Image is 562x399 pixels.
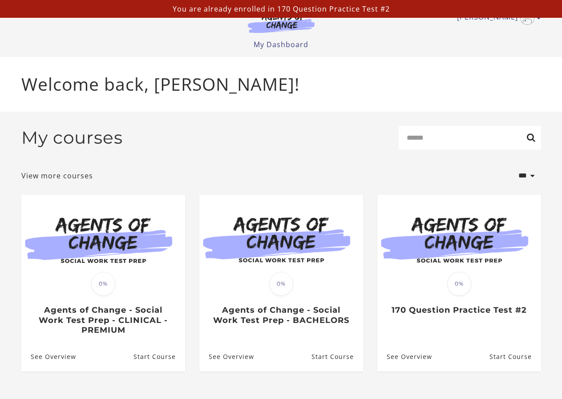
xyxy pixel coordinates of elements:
[239,12,324,33] img: Agents of Change Logo
[21,342,76,371] a: Agents of Change - Social Work Test Prep - CLINICAL - PREMIUM: See Overview
[311,342,363,371] a: Agents of Change - Social Work Test Prep - BACHELORS: Resume Course
[199,342,254,371] a: Agents of Change - Social Work Test Prep - BACHELORS: See Overview
[269,272,293,296] span: 0%
[457,11,537,25] a: Toggle menu
[21,71,541,97] p: Welcome back, [PERSON_NAME]!
[133,342,185,371] a: Agents of Change - Social Work Test Prep - CLINICAL - PREMIUM: Resume Course
[447,272,471,296] span: 0%
[387,305,531,315] h3: 170 Question Practice Test #2
[254,40,308,49] a: My Dashboard
[209,305,353,325] h3: Agents of Change - Social Work Test Prep - BACHELORS
[21,127,123,148] h2: My courses
[4,4,558,14] p: You are already enrolled in 170 Question Practice Test #2
[31,305,175,335] h3: Agents of Change - Social Work Test Prep - CLINICAL - PREMIUM
[377,342,432,371] a: 170 Question Practice Test #2: See Overview
[489,342,541,371] a: 170 Question Practice Test #2: Resume Course
[91,272,115,296] span: 0%
[21,170,93,181] a: View more courses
